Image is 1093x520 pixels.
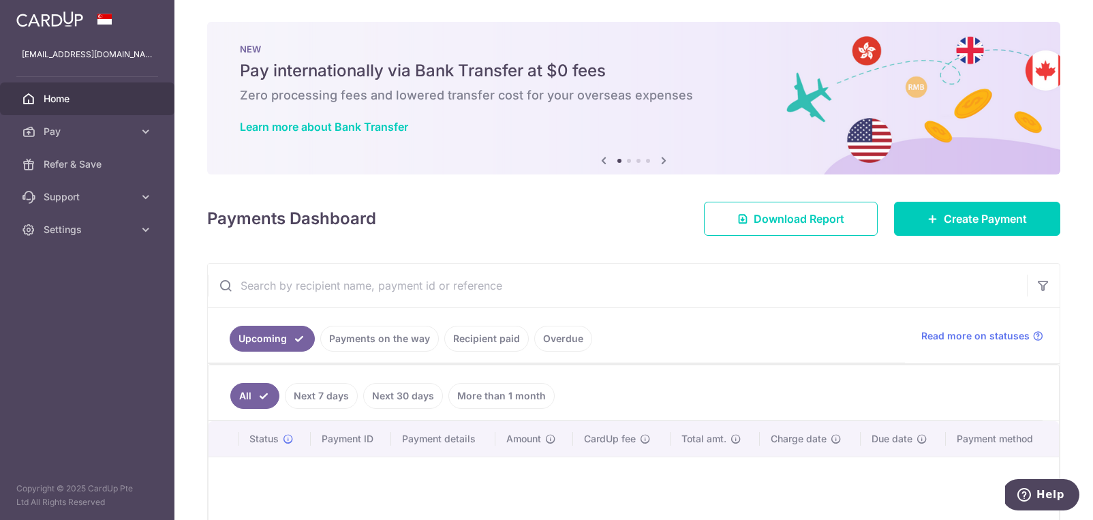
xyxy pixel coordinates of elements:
a: More than 1 month [448,383,555,409]
a: Overdue [534,326,592,352]
a: Download Report [704,202,878,236]
a: All [230,383,279,409]
span: Total amt. [681,432,726,446]
a: Next 7 days [285,383,358,409]
img: Bank transfer banner [207,22,1060,174]
p: [EMAIL_ADDRESS][DOMAIN_NAME] [22,48,153,61]
th: Payment details [391,421,495,457]
span: Due date [872,432,912,446]
span: Home [44,92,134,106]
span: Settings [44,223,134,236]
h5: Pay internationally via Bank Transfer at $0 fees [240,60,1028,82]
span: Status [249,432,279,446]
h6: Zero processing fees and lowered transfer cost for your overseas expenses [240,87,1028,104]
span: Refer & Save [44,157,134,171]
span: CardUp fee [584,432,636,446]
a: Recipient paid [444,326,529,352]
img: CardUp [16,11,83,27]
span: Download Report [754,211,844,227]
a: Create Payment [894,202,1060,236]
a: Read more on statuses [921,329,1043,343]
span: Amount [506,432,541,446]
h4: Payments Dashboard [207,207,376,231]
th: Payment ID [311,421,391,457]
a: Upcoming [230,326,315,352]
input: Search by recipient name, payment id or reference [208,264,1027,307]
span: Support [44,190,134,204]
iframe: Opens a widget where you can find more information [1005,479,1079,513]
a: Payments on the way [320,326,439,352]
a: Next 30 days [363,383,443,409]
span: Create Payment [944,211,1027,227]
a: Learn more about Bank Transfer [240,120,408,134]
span: Pay [44,125,134,138]
th: Payment method [946,421,1059,457]
span: Read more on statuses [921,329,1030,343]
p: NEW [240,44,1028,55]
span: Charge date [771,432,827,446]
